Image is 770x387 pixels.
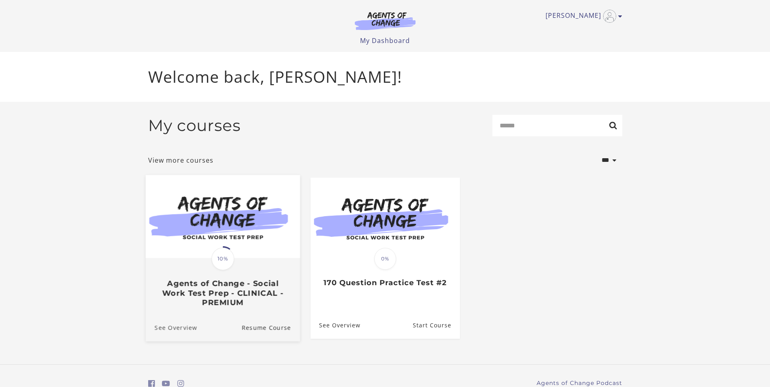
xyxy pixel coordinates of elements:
p: Welcome back, [PERSON_NAME]! [148,65,622,89]
h3: Agents of Change - Social Work Test Prep - CLINICAL - PREMIUM [154,279,291,307]
a: View more courses [148,155,214,165]
a: 170 Question Practice Test #2: See Overview [311,312,360,338]
img: Agents of Change Logo [346,11,424,30]
a: Toggle menu [546,10,618,23]
h3: 170 Question Practice Test #2 [319,278,451,288]
span: 0% [374,248,396,270]
h2: My courses [148,116,241,135]
a: Agents of Change - Social Work Test Prep - CLINICAL - PREMIUM: See Overview [145,314,197,341]
span: 10% [211,247,234,270]
a: Agents of Change - Social Work Test Prep - CLINICAL - PREMIUM: Resume Course [242,314,300,341]
a: 170 Question Practice Test #2: Resume Course [412,312,459,338]
a: My Dashboard [360,36,410,45]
